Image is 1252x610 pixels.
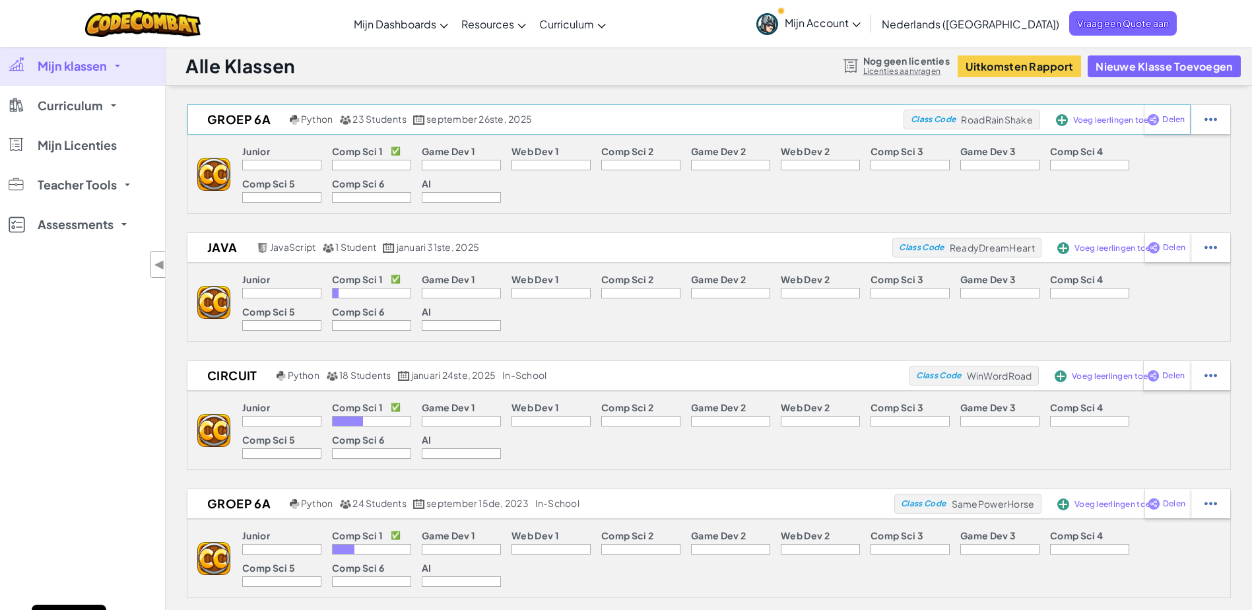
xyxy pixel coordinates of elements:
a: groep 6a Python 24 Students september 15de, 2023 in-school [187,494,894,514]
p: Comp Sci 2 [601,146,653,156]
p: AI [422,306,432,317]
span: Nog geen licenties [863,55,950,66]
p: Comp Sci 5 [242,178,295,189]
img: avatar [756,13,778,35]
p: Comp Sci 6 [332,178,384,189]
span: RoadRainShake [961,114,1032,125]
p: Game Dev 3 [960,402,1016,413]
p: Game Dev 2 [691,274,746,285]
img: IconShare_Purple.svg [1148,498,1160,510]
p: Junior [242,146,270,156]
span: Voeg leerlingen toe [1074,244,1150,252]
a: Vraag een Quote aan [1069,11,1177,36]
span: WinWordRoad [967,370,1032,382]
span: Delen [1162,372,1185,380]
p: Game Dev 1 [422,402,475,413]
a: Mijn Dashboards [347,6,455,42]
h2: groep 6a [187,110,286,129]
p: Junior [242,530,270,541]
div: in-school [502,370,546,382]
a: groep 6a Python 23 Students september 26ste, 2025 [187,110,904,129]
p: AI [422,434,432,445]
a: Java JavaScript 1 Student januari 31ste, 2025 [187,238,892,257]
p: Comp Sci 3 [871,402,923,413]
p: Comp Sci 1 [332,530,383,541]
p: Comp Sci 6 [332,562,384,573]
span: Curriculum [539,17,594,31]
span: Python [301,497,333,509]
a: Resources [455,6,533,42]
p: Game Dev 3 [960,274,1016,285]
p: Comp Sci 3 [871,146,923,156]
img: logo [197,158,230,191]
span: september 15de, 2023 [426,497,529,509]
img: calendar.svg [383,243,395,253]
span: Teacher Tools [38,179,117,191]
span: ReadyDreamHeart [950,242,1035,254]
p: Comp Sci 2 [601,274,653,285]
p: Web Dev 2 [781,402,830,413]
img: IconAddStudents.svg [1057,498,1069,510]
span: Nederlands ([GEOGRAPHIC_DATA]) [882,17,1059,31]
p: Game Dev 1 [422,146,475,156]
button: Uitkomsten Rapport [958,55,1081,77]
p: Comp Sci 4 [1050,274,1103,285]
p: Web Dev 2 [781,530,830,541]
p: Game Dev 2 [691,402,746,413]
a: Curriculum [533,6,612,42]
h2: groep 6a [187,494,286,514]
a: Circuit Python 18 Students januari 24ste, 2025 in-school [187,366,909,386]
p: ✅ [391,146,401,156]
a: Licenties aanvragen [863,66,950,77]
span: Mijn klassen [38,60,107,72]
img: MultipleUsers.png [322,243,334,253]
p: Web Dev 1 [511,146,559,156]
button: Nieuwe Klasse Toevoegen [1088,55,1240,77]
p: Comp Sci 1 [332,274,383,285]
p: Web Dev 2 [781,146,830,156]
p: Game Dev 3 [960,530,1016,541]
img: IconStudentEllipsis.svg [1204,114,1217,125]
span: SamePowerHorse [952,498,1035,510]
span: Class Code [911,116,956,123]
p: AI [422,562,432,573]
span: Class Code [899,244,944,252]
p: Comp Sci 1 [332,402,383,413]
img: python.png [290,115,300,125]
p: ✅ [391,530,401,541]
img: logo [197,286,230,319]
p: Comp Sci 2 [601,530,653,541]
img: python.png [290,499,300,509]
img: javascript.png [257,243,269,253]
span: Assessments [38,219,114,230]
p: Comp Sci 5 [242,306,295,317]
p: Comp Sci 2 [601,402,653,413]
p: Comp Sci 4 [1050,530,1103,541]
a: Nederlands ([GEOGRAPHIC_DATA]) [875,6,1066,42]
p: Comp Sci 3 [871,530,923,541]
img: MultipleUsers.png [326,371,338,381]
span: 24 Students [352,497,407,509]
img: IconShare_Purple.svg [1148,242,1160,254]
img: IconAddStudents.svg [1056,114,1068,126]
img: IconShare_Purple.svg [1147,370,1160,382]
p: Game Dev 2 [691,146,746,156]
span: Voeg leerlingen toe [1072,372,1148,380]
p: Web Dev 1 [511,530,559,541]
p: ✅ [391,274,401,285]
span: Python [301,113,333,125]
p: Comp Sci 4 [1050,146,1103,156]
span: Voeg leerlingen toe [1073,116,1149,124]
span: Voeg leerlingen toe [1074,500,1150,508]
img: IconAddStudents.svg [1057,242,1069,254]
img: CodeCombat logo [85,10,201,37]
img: IconShare_Purple.svg [1147,114,1160,125]
p: Comp Sci 6 [332,306,384,317]
span: september 26ste, 2025 [426,113,532,125]
span: Resources [461,17,514,31]
img: calendar.svg [413,115,425,125]
span: Mijn Licenties [38,139,117,151]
